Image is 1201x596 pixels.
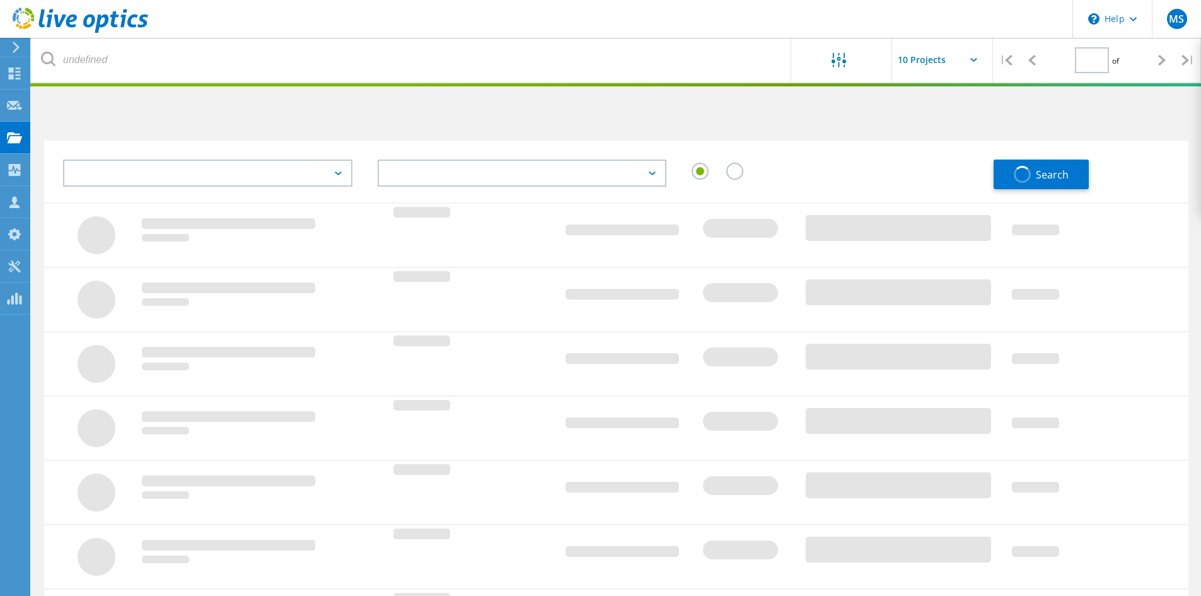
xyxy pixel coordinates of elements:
[1169,14,1184,24] span: MS
[1088,13,1099,25] svg: \n
[994,160,1089,189] button: Search
[1175,38,1201,83] div: |
[32,38,792,82] input: undefined
[13,26,148,35] a: Live Optics Dashboard
[1036,168,1069,182] span: Search
[993,38,1019,83] div: |
[1112,56,1119,66] span: of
